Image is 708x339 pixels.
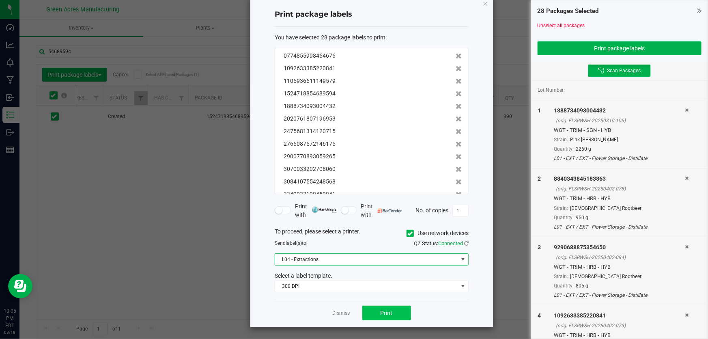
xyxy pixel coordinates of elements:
span: 300 DPI [275,281,458,292]
span: 1092633385220841 [284,65,336,71]
span: [DEMOGRAPHIC_DATA] Rootbeer [570,274,641,279]
span: 950 g [576,215,588,220]
span: L04 - Extractions [275,254,458,265]
span: 4 [538,312,541,319]
span: 0774855998464676 [284,52,336,59]
span: Strain: [554,205,568,211]
span: 805 g [576,283,588,289]
span: 1888734093004432 [284,103,336,109]
span: Strain: [554,274,568,279]
button: Print package labels [538,41,702,55]
div: WGT - TRIM - SGN - HYB [554,126,685,134]
span: Send to: [275,240,308,246]
div: To proceed, please select a printer. [269,227,475,240]
div: WGT - TRIM - HRB - HYB [554,194,685,203]
div: WGT - TRIM - HRB - HYB [554,263,685,271]
span: [DEMOGRAPHIC_DATA] Rootbeer [570,205,641,211]
span: 2020761807196953 [284,115,336,122]
span: 1524718854689594 [284,90,336,97]
iframe: Resource center [8,274,32,298]
span: 2766087572146175 [284,140,336,147]
div: 1888734093004432 [554,106,685,115]
span: Quantity: [554,283,574,289]
div: 9290688875354650 [554,243,685,252]
span: QZ Status: [414,240,469,246]
span: No. of copies [415,207,448,213]
span: 3084107554248568 [284,178,336,185]
div: (orig. FLSRWSH-20250402-078) [556,185,685,192]
span: Quantity: [554,215,574,220]
span: Print [381,310,393,316]
button: Print [362,306,411,320]
span: Connected [438,240,463,246]
span: Print with [295,202,337,219]
span: 2475681314120715 [284,128,336,134]
span: Scan Packages [607,67,641,74]
div: L01 - EXT / EXT - Flower Storage - Distillate [554,155,685,162]
span: Quantity: [554,146,574,152]
a: Unselect all packages [538,23,585,28]
div: 1092633385220841 [554,311,685,320]
span: Strain: [554,137,568,143]
div: (orig. FLSRWSH-20250402-084) [556,254,685,261]
span: 1 [538,107,541,114]
div: L01 - EXT / EXT - Flower Storage - Distillate [554,291,685,299]
span: Lot Number: [538,86,565,94]
div: L01 - EXT / EXT - Flower Storage - Distillate [554,223,685,231]
span: 2 [538,175,541,182]
span: 2900770893059265 [284,153,336,160]
span: 3349037198459841 [284,191,336,197]
div: (orig. FLSRWSH-20250402-073) [556,322,685,329]
span: 3 [538,244,541,250]
span: 1105936611149579 [284,78,336,84]
div: (orig. FLSRWSH-20250310-105) [556,117,685,124]
span: Pink [PERSON_NAME] [570,137,618,143]
div: : [275,33,469,42]
a: Dismiss [333,310,350,317]
h4: Print package labels [275,9,469,20]
span: label(s) [286,240,302,246]
span: 3070033202708060 [284,166,336,172]
span: You have selected 28 package labels to print [275,34,385,41]
label: Use network devices [407,229,469,238]
div: 8840343845183863 [554,175,685,183]
div: Select a label template. [269,272,475,280]
span: Print with [361,202,402,219]
img: mark_magic_cybra.png [312,207,337,213]
span: 2260 g [576,146,591,152]
img: bartender.png [378,209,402,213]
